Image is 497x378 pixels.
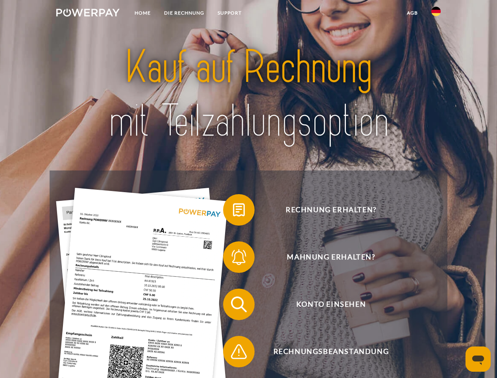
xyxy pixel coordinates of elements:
span: Mahnung erhalten? [235,241,427,273]
a: SUPPORT [211,6,248,20]
span: Rechnungsbeanstandung [235,336,427,367]
img: logo-powerpay-white.svg [56,9,120,17]
a: agb [400,6,425,20]
img: qb_bill.svg [229,200,249,220]
img: de [431,7,441,16]
button: Rechnung erhalten? [223,194,428,226]
iframe: Schaltfläche zum Öffnen des Messaging-Fensters [466,346,491,372]
a: Home [128,6,157,20]
a: DIE RECHNUNG [157,6,211,20]
img: qb_warning.svg [229,342,249,361]
button: Mahnung erhalten? [223,241,428,273]
img: title-powerpay_de.svg [75,38,422,151]
span: Konto einsehen [235,289,427,320]
img: qb_search.svg [229,295,249,314]
img: qb_bell.svg [229,247,249,267]
button: Rechnungsbeanstandung [223,336,428,367]
span: Rechnung erhalten? [235,194,427,226]
button: Konto einsehen [223,289,428,320]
